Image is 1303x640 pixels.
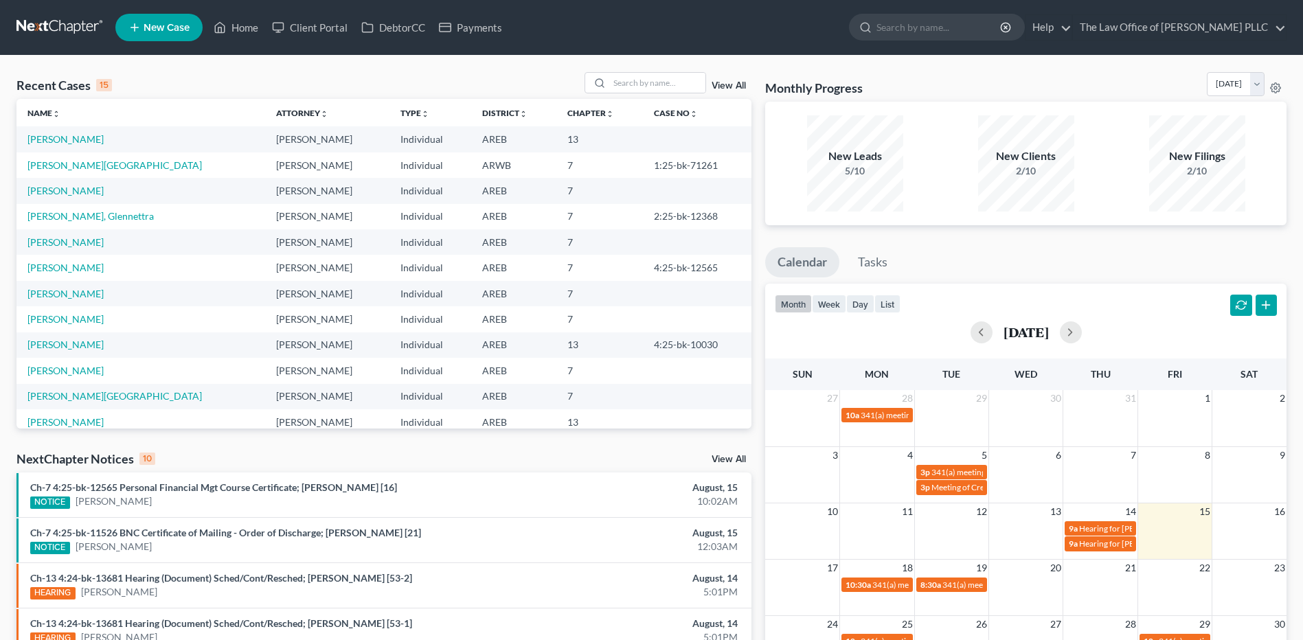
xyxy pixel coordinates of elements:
[556,306,644,332] td: 7
[511,481,738,494] div: August, 15
[826,560,839,576] span: 17
[1240,368,1258,380] span: Sat
[1079,538,1186,549] span: Hearing for [PERSON_NAME]
[139,453,155,465] div: 10
[265,178,389,203] td: [PERSON_NAME]
[1091,368,1111,380] span: Thu
[389,384,471,409] td: Individual
[400,108,429,118] a: Typeunfold_more
[30,542,70,554] div: NOTICE
[1049,503,1063,520] span: 13
[765,80,863,96] h3: Monthly Progress
[826,390,839,407] span: 27
[389,332,471,358] td: Individual
[765,247,839,277] a: Calendar
[1026,15,1072,40] a: Help
[471,384,556,409] td: AREB
[1124,616,1137,632] span: 28
[389,281,471,306] td: Individual
[1124,390,1137,407] span: 31
[511,585,738,599] div: 5:01PM
[16,77,112,93] div: Recent Cases
[52,110,60,118] i: unfold_more
[1273,560,1287,576] span: 23
[511,540,738,553] div: 12:03AM
[712,81,746,91] a: View All
[876,14,1002,40] input: Search by name...
[1198,503,1212,520] span: 15
[265,152,389,178] td: [PERSON_NAME]
[265,204,389,229] td: [PERSON_NAME]
[421,110,429,118] i: unfold_more
[1149,164,1245,178] div: 2/10
[556,281,644,306] td: 7
[1198,560,1212,576] span: 22
[519,110,528,118] i: unfold_more
[975,390,988,407] span: 29
[30,527,421,538] a: Ch-7 4:25-bk-11526 BNC Certificate of Mailing - Order of Discharge; [PERSON_NAME] [21]
[1273,503,1287,520] span: 16
[643,152,751,178] td: 1:25-bk-71261
[265,409,389,435] td: [PERSON_NAME]
[265,384,389,409] td: [PERSON_NAME]
[975,616,988,632] span: 26
[511,526,738,540] div: August, 15
[643,255,751,280] td: 4:25-bk-12565
[1049,560,1063,576] span: 20
[265,229,389,255] td: [PERSON_NAME]
[775,295,812,313] button: month
[556,126,644,152] td: 13
[556,384,644,409] td: 7
[27,390,202,402] a: [PERSON_NAME][GEOGRAPHIC_DATA]
[1073,15,1286,40] a: The Law Office of [PERSON_NAME] PLLC
[1069,538,1078,549] span: 9a
[432,15,509,40] a: Payments
[931,467,1064,477] span: 341(a) meeting for [PERSON_NAME]
[978,148,1074,164] div: New Clients
[1203,447,1212,464] span: 8
[1203,390,1212,407] span: 1
[1124,560,1137,576] span: 21
[900,503,914,520] span: 11
[471,332,556,358] td: AREB
[265,332,389,358] td: [PERSON_NAME]
[27,185,104,196] a: [PERSON_NAME]
[1198,616,1212,632] span: 29
[931,482,1084,492] span: Meeting of Creditors for [PERSON_NAME]
[807,164,903,178] div: 5/10
[471,204,556,229] td: AREB
[975,503,988,520] span: 12
[471,229,556,255] td: AREB
[826,503,839,520] span: 10
[265,126,389,152] td: [PERSON_NAME]
[144,23,190,33] span: New Case
[27,288,104,299] a: [PERSON_NAME]
[265,358,389,383] td: [PERSON_NAME]
[81,585,157,599] a: [PERSON_NAME]
[27,133,104,145] a: [PERSON_NAME]
[1054,447,1063,464] span: 6
[793,368,813,380] span: Sun
[643,204,751,229] td: 2:25-bk-12368
[471,152,556,178] td: ARWB
[471,409,556,435] td: AREB
[846,295,874,313] button: day
[1168,368,1182,380] span: Fri
[812,295,846,313] button: week
[1278,390,1287,407] span: 2
[471,358,556,383] td: AREB
[1149,148,1245,164] div: New Filings
[1049,390,1063,407] span: 30
[389,255,471,280] td: Individual
[874,295,900,313] button: list
[511,494,738,508] div: 10:02AM
[265,15,354,40] a: Client Portal
[920,467,930,477] span: 3p
[76,540,152,553] a: [PERSON_NAME]
[389,152,471,178] td: Individual
[265,255,389,280] td: [PERSON_NAME]
[27,262,104,273] a: [PERSON_NAME]
[920,482,930,492] span: 3p
[831,447,839,464] span: 3
[980,447,988,464] span: 5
